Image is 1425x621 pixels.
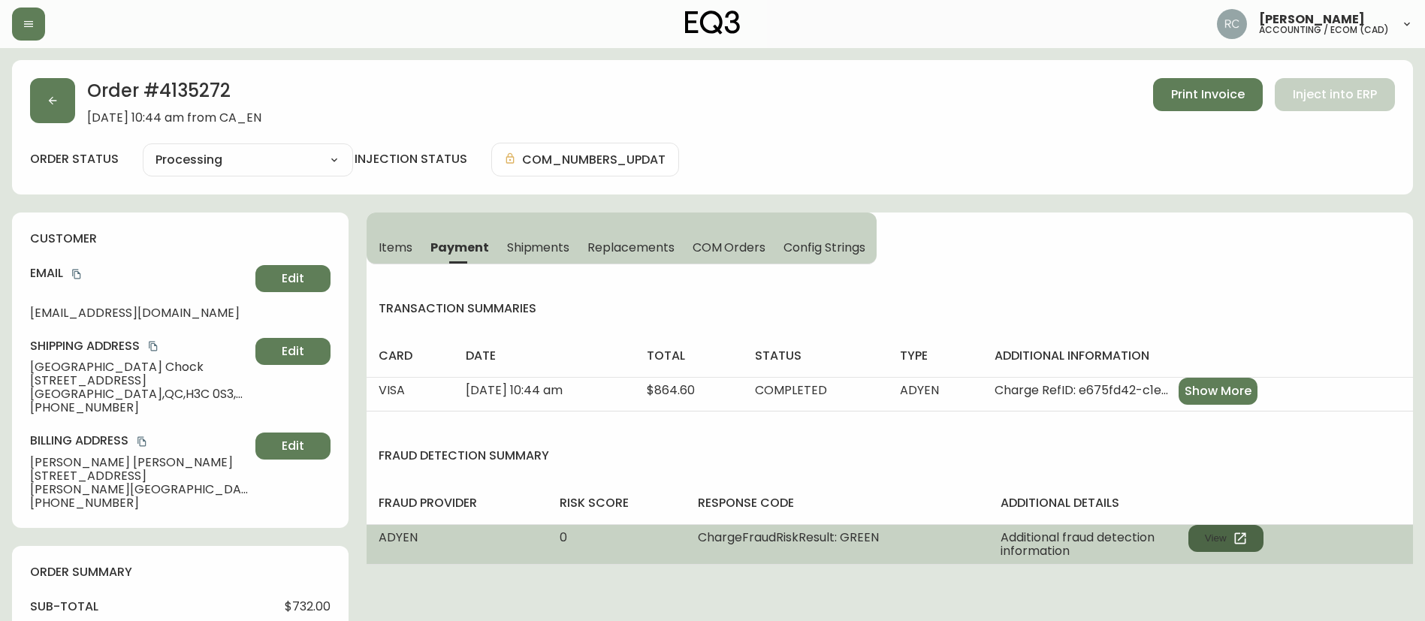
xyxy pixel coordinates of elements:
h4: order summary [30,564,331,580]
h4: injection status [355,151,467,167]
span: Edit [282,270,304,287]
h4: type [900,348,971,364]
h4: Email [30,265,249,282]
span: Replacements [587,240,674,255]
img: logo [685,11,741,35]
span: ChargeFraudRiskResult: GREEN [698,529,879,546]
span: [PERSON_NAME] [PERSON_NAME] [30,456,249,469]
h2: Order # 4135272 [87,78,261,111]
span: Payment [430,240,489,255]
h4: response code [698,495,977,511]
span: [DATE] 10:44 am from CA_EN [87,111,261,125]
span: Config Strings [783,240,865,255]
button: copy [69,267,84,282]
img: f4ba4e02bd060be8f1386e3ca455bd0e [1217,9,1247,39]
span: [PERSON_NAME] [1259,14,1365,26]
button: View [1188,525,1263,552]
h4: fraud detection summary [367,448,1413,464]
span: COMPLETED [755,381,827,399]
h4: risk score [560,495,673,511]
span: $732.00 [285,600,331,613]
span: [EMAIL_ADDRESS][DOMAIN_NAME] [30,306,249,320]
span: Print Invoice [1171,86,1245,103]
button: Edit [255,433,331,460]
h4: total [647,348,731,364]
span: [PHONE_NUMBER] [30,401,249,415]
span: [STREET_ADDRESS] [30,469,249,483]
span: ADYEN [900,381,939,399]
span: Charge RefID: e675fd42-c1ed-4035-a938-4f165ac17f76 [995,384,1173,397]
h4: sub-total [30,598,98,615]
span: Items [379,240,412,255]
span: ADYEN [379,529,418,546]
button: Edit [255,265,331,292]
span: [DATE] 10:44 am [466,381,563,399]
span: COM Orders [693,240,766,255]
button: copy [146,339,161,354]
h4: Shipping Address [30,338,249,354]
span: [PHONE_NUMBER] [30,496,249,510]
h4: Billing Address [30,433,249,449]
h4: transaction summaries [367,300,1413,317]
h5: accounting / ecom (cad) [1259,26,1389,35]
h4: customer [30,231,331,247]
span: [GEOGRAPHIC_DATA] , QC , H3C 0S3 , CA [30,387,249,401]
button: Show More [1179,378,1257,405]
button: Print Invoice [1153,78,1263,111]
span: Shipments [507,240,570,255]
span: [PERSON_NAME][GEOGRAPHIC_DATA] , MI , 48105 , US [30,483,249,496]
span: Additional fraud detection information [1001,531,1188,558]
button: Edit [255,338,331,365]
span: VISA [379,381,405,399]
span: $864.60 [647,381,695,399]
span: [GEOGRAPHIC_DATA] Chock [30,360,249,374]
h4: additional information [995,348,1401,364]
h4: date [466,348,623,364]
h4: additional details [1001,495,1401,511]
h4: card [379,348,442,364]
span: 0 [560,529,567,546]
h4: status [755,348,875,364]
label: order status [30,151,119,167]
span: [STREET_ADDRESS] [30,374,249,387]
span: Edit [282,438,304,454]
span: Edit [282,343,304,360]
span: Show More [1185,383,1251,399]
button: copy [134,434,149,449]
h4: fraud provider [379,495,536,511]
